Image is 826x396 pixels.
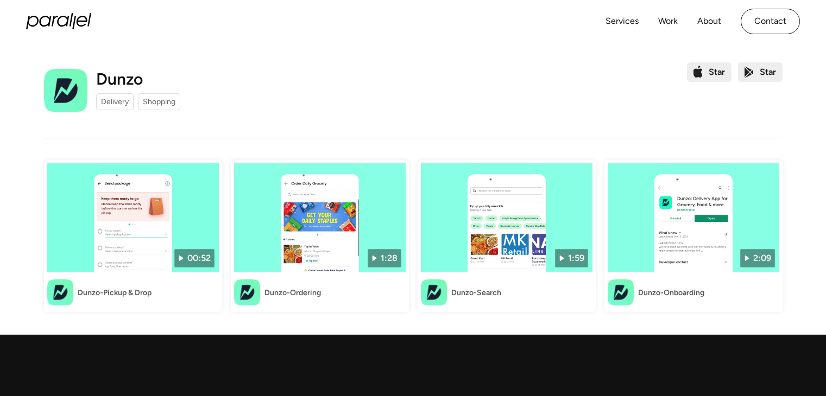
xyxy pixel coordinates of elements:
[44,160,222,312] a: Dunzo-Pickup & Drop00:52Dunzo-Pickup & DropDunzo-Pickup & Drop
[658,14,678,29] a: Work
[568,252,584,265] div: 1:59
[231,160,409,312] a: Dunzo-Ordering1:28Dunzo-OrderingDunzo-Ordering
[47,163,219,272] img: Dunzo-Pickup & Drop
[638,287,704,298] div: Dunzo-Onboarding
[47,279,73,305] img: Dunzo-Pickup & Drop
[381,252,398,265] div: 1:28
[604,160,783,312] a: Dunzo-Onboarding2:09Dunzo-OnboardingDunzo-Onboarding
[78,287,152,298] div: Dunzo-Pickup & Drop
[697,14,721,29] a: About
[608,163,779,272] img: Dunzo-Onboarding
[421,163,592,272] img: Dunzo-Search
[26,13,91,29] a: home
[741,9,800,34] a: Contact
[234,279,260,305] img: Dunzo-Ordering
[264,287,321,298] div: Dunzo-Ordering
[451,287,501,298] div: Dunzo-Search
[421,279,447,305] img: Dunzo-Search
[606,14,639,29] a: Services
[418,160,596,312] a: Dunzo-Search1:59Dunzo-SearchDunzo-Search
[234,163,406,272] img: Dunzo-Ordering
[760,66,776,79] div: Star
[101,96,129,107] div: Delivery
[608,279,634,305] img: Dunzo-Onboarding
[138,93,180,110] a: Shopping
[709,66,725,79] div: Star
[187,252,211,265] div: 00:52
[753,252,771,265] div: 2:09
[143,96,175,107] div: Shopping
[96,93,134,110] a: Delivery
[96,71,143,87] h1: Dunzo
